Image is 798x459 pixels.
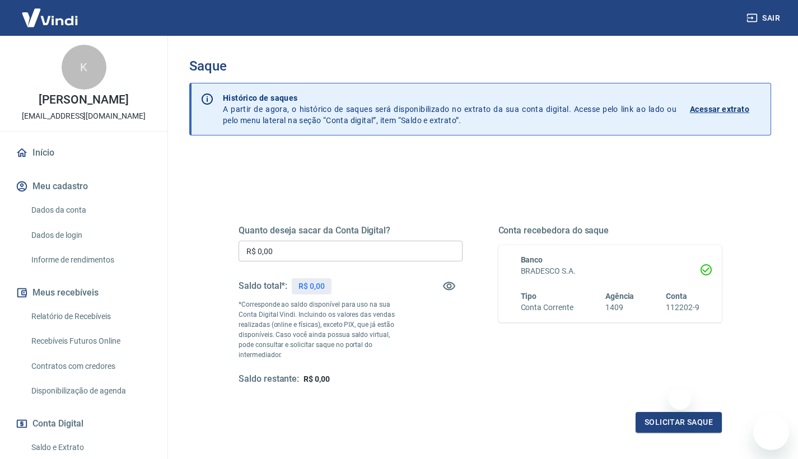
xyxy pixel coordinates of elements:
a: Saldo e Extrato [27,436,154,459]
button: Sair [744,8,785,29]
p: Histórico de saques [223,92,676,104]
p: [EMAIL_ADDRESS][DOMAIN_NAME] [22,110,146,122]
a: Disponibilização de agenda [27,380,154,402]
a: Contratos com credores [27,355,154,378]
h3: Saque [189,58,771,74]
span: Agência [605,292,634,301]
h5: Conta recebedora do saque [498,225,722,236]
a: Acessar extrato [690,92,762,126]
button: Meus recebíveis [13,280,154,305]
iframe: Botão para abrir a janela de mensagens [753,414,789,450]
a: Recebíveis Futuros Online [27,330,154,353]
span: R$ 0,00 [304,374,330,383]
span: Banco [521,255,543,264]
p: R$ 0,00 [298,280,325,292]
a: Início [13,140,154,165]
h6: 112202-9 [666,302,699,313]
a: Dados de login [27,224,154,247]
p: Acessar extrato [690,104,749,115]
a: Relatório de Recebíveis [27,305,154,328]
h6: 1409 [605,302,634,313]
p: *Corresponde ao saldo disponível para uso na sua Conta Digital Vindi. Incluindo os valores das ve... [239,299,407,360]
button: Solicitar saque [636,412,722,433]
p: A partir de agora, o histórico de saques será disponibilizado no extrato da sua conta digital. Ac... [223,92,676,126]
h6: BRADESCO S.A. [521,265,700,277]
iframe: Fechar mensagem [669,387,691,410]
span: Tipo [521,292,537,301]
button: Conta Digital [13,411,154,436]
h5: Quanto deseja sacar da Conta Digital? [239,225,463,236]
a: Dados da conta [27,199,154,222]
h6: Conta Corrente [521,302,573,313]
h5: Saldo restante: [239,373,299,385]
img: Vindi [13,1,86,35]
p: [PERSON_NAME] [39,94,128,106]
button: Meu cadastro [13,174,154,199]
div: K [62,45,106,90]
a: Informe de rendimentos [27,249,154,271]
span: Conta [666,292,687,301]
h5: Saldo total*: [239,280,287,292]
